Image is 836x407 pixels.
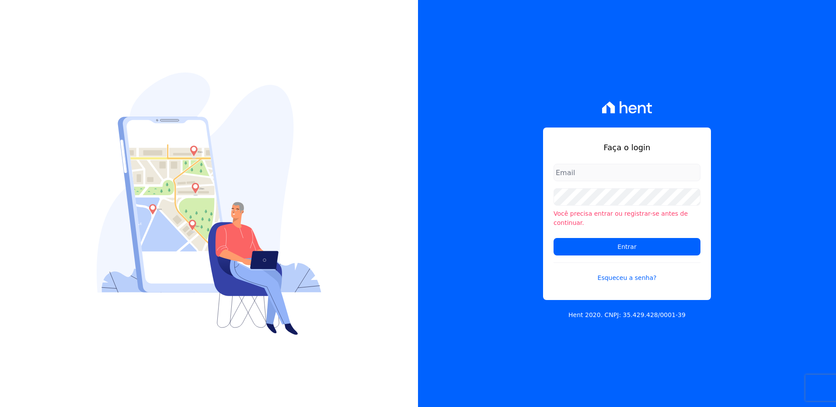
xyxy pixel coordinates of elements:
[554,209,700,228] li: Você precisa entrar ou registrar-se antes de continuar.
[554,238,700,255] input: Entrar
[554,164,700,181] input: Email
[568,310,686,320] p: Hent 2020. CNPJ: 35.429.428/0001-39
[554,141,700,153] h1: Faça o login
[97,72,321,335] img: Login
[554,262,700,283] a: Esqueceu a senha?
